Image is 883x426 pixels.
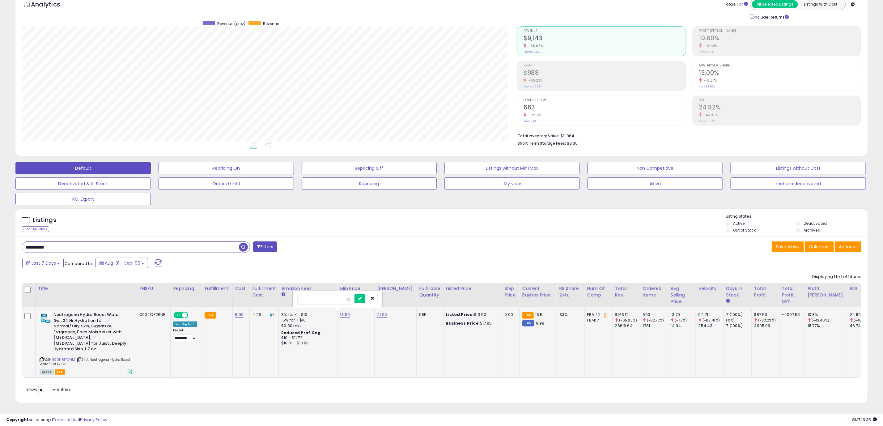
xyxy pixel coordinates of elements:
button: Repricing [302,177,437,190]
div: Fulfillable Quantity [419,285,440,298]
small: (-80.23%) [758,318,776,323]
div: Totals For [724,2,748,7]
span: Ordered Items [524,99,686,102]
div: 13.79 [671,312,696,317]
b: Neutrogena Hydro Boost Water Gel, 24 Hr Hydration for Normal/Oily Skin, Signature Fragrance, Face... [53,312,129,354]
small: (-62.78%) [703,318,720,323]
small: FBA [205,312,216,319]
button: ROI Export [15,193,151,205]
small: -62.77% [526,113,542,117]
div: 10.8% [808,312,847,317]
div: ASIN: [40,312,132,374]
button: Listings With Cost [798,0,844,8]
li: $11,964 [518,132,857,139]
small: (-7.7%) [675,318,687,323]
div: 7 (100%) [726,312,751,317]
div: Preset: [173,328,197,342]
div: Displaying 1 to 1 of 1 items [812,274,861,280]
a: 21.00 [377,312,387,318]
span: Revenue (prev) [217,21,245,26]
small: Days In Stock. [726,298,730,304]
b: Reduced Prof. Rng. [281,330,322,335]
div: Clear All Filters [22,226,49,232]
small: -80.23% [526,78,543,83]
small: Prev: 46.74% [699,119,715,123]
small: Prev: 1,781 [524,119,536,123]
button: Default [15,162,151,174]
div: $10.01 - $10.83 [281,341,333,346]
button: Repricing Off [302,162,437,174]
div: X004OF26NR [140,312,166,317]
label: Archived [804,228,820,233]
div: 254.43 [698,323,724,329]
small: Prev: $4,995 [524,85,541,88]
button: Aug-31 - Sep-06 [96,258,148,268]
span: Show: entries [26,386,71,392]
div: Ordered Items [643,285,665,298]
div: $13.50 [446,312,497,317]
span: Avg. Buybox Share [699,64,861,67]
button: Orders 0 >90 [159,177,294,190]
button: Filters [253,241,277,252]
b: Total Inventory Value: [518,133,560,138]
div: Min Price [340,285,372,292]
h2: 663 [524,104,686,112]
b: Listed Price: [446,312,474,317]
div: Cost [235,285,247,292]
div: Ship Price [505,285,517,298]
small: -65.65% [526,44,543,48]
div: 4995.09 [754,323,779,329]
span: Profit [524,64,686,67]
a: B00NR1YQHM [52,357,75,362]
span: Last 7 Days [32,260,56,266]
h2: 24.82% [699,104,861,112]
div: 15% for > $10 [281,317,333,323]
div: Profit [PERSON_NAME] [808,285,844,298]
h2: $988 [524,69,686,78]
button: Columns [805,241,834,252]
div: seller snap | | [6,417,107,423]
div: Num of Comp. [587,285,610,298]
div: 987.53 [754,312,779,317]
div: 26616.64 [615,323,640,329]
div: $0.30 min [281,323,333,329]
span: ON [175,313,182,318]
span: 9.99 [536,320,545,326]
button: Actions [835,241,861,252]
div: Total Profit [754,285,777,298]
div: Listed Price [446,285,499,292]
label: Deactivated [804,221,827,226]
div: 9143.12 [615,312,640,317]
small: FBA [522,312,534,319]
small: Prev: $26,617 [524,50,540,54]
div: $10 - $11.72 [281,335,333,341]
small: -42.46% [702,44,718,48]
small: Amazon Fees. [281,292,285,297]
small: -43.57% [702,78,717,83]
small: Prev: 18.77% [699,50,714,54]
button: Akiva [588,177,723,190]
div: Amazon Fees [281,285,335,292]
b: Short Term Storage Fees: [518,141,566,146]
div: 4.26 [252,312,274,317]
div: 663 [643,312,668,317]
img: 41e8asrbWRL._SL40_.jpg [40,312,52,324]
h2: 10.80% [699,35,861,43]
div: Repricing [173,285,199,292]
div: FBM: 7 [587,317,608,323]
a: Privacy Policy [80,417,107,423]
div: 33% [559,312,580,317]
div: Velocity [698,285,721,292]
b: Business Price: [446,320,480,326]
div: BB Share 24h. [559,285,582,298]
div: Avg Selling Price [671,285,693,305]
div: Total Rev. [615,285,638,298]
h2: 19.00% [699,69,861,78]
a: 6.00 [235,312,244,318]
div: Total Profit Diff. [782,285,802,305]
div: $17.95 [446,321,497,326]
small: (0%) [726,318,735,323]
div: 8% for <= $10 [281,312,333,317]
div: FNSKU [140,285,168,292]
small: -46.90% [702,113,718,117]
